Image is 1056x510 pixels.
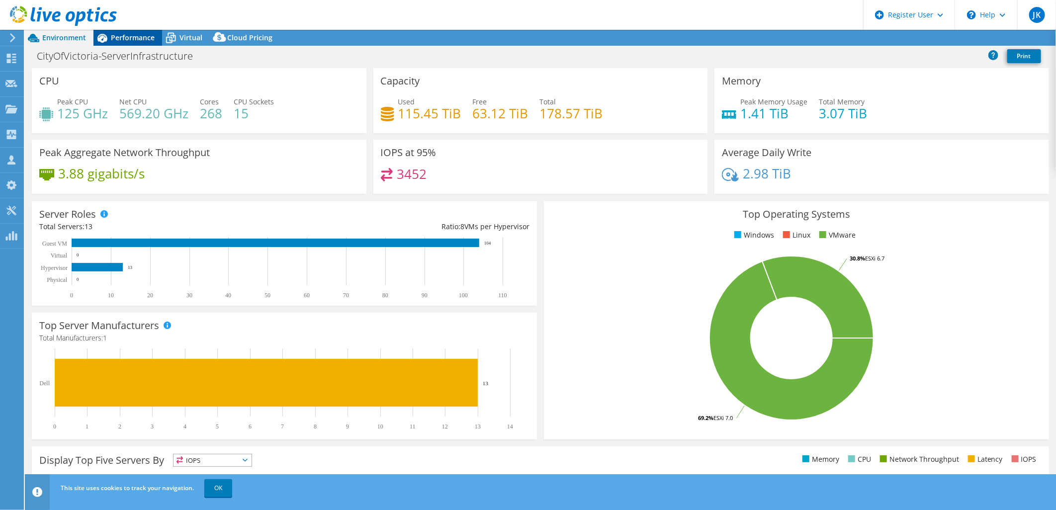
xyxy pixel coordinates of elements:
[77,277,79,282] text: 0
[151,423,154,430] text: 3
[183,423,186,430] text: 4
[39,76,59,86] h3: CPU
[86,423,88,430] text: 1
[743,168,791,179] h4: 2.98 TiB
[551,209,1042,220] h3: Top Operating Systems
[284,221,529,232] div: Ratio: VMs per Hypervisor
[61,484,194,492] span: This site uses cookies to track your navigation.
[42,33,86,42] span: Environment
[227,33,272,42] span: Cloud Pricing
[32,51,208,62] h1: CityOfVictoria-ServerInfrastructure
[174,454,252,466] span: IOPS
[459,292,468,299] text: 100
[1029,7,1045,23] span: JK
[381,147,437,158] h3: IOPS at 95%
[304,292,310,299] text: 60
[264,292,270,299] text: 50
[473,97,487,106] span: Free
[740,97,807,106] span: Peak Memory Usage
[103,333,107,342] span: 1
[819,97,865,106] span: Total Memory
[70,292,73,299] text: 0
[483,380,489,386] text: 13
[442,423,448,430] text: 12
[382,292,388,299] text: 80
[128,265,133,270] text: 13
[878,454,959,465] li: Network Throughput
[39,333,529,343] h4: Total Manufacturers:
[249,423,252,430] text: 6
[343,292,349,299] text: 70
[39,320,159,331] h3: Top Server Manufacturers
[819,108,867,119] h4: 3.07 TiB
[41,264,68,271] text: Hypervisor
[179,33,202,42] span: Virtual
[118,423,121,430] text: 2
[397,169,427,179] h4: 3452
[540,108,603,119] h4: 178.57 TiB
[422,292,428,299] text: 90
[381,76,420,86] h3: Capacity
[53,423,56,430] text: 0
[186,292,192,299] text: 30
[225,292,231,299] text: 40
[281,423,284,430] text: 7
[722,147,811,158] h3: Average Daily Write
[119,97,147,106] span: Net CPU
[498,292,507,299] text: 110
[57,108,108,119] h4: 125 GHz
[216,423,219,430] text: 5
[47,276,67,283] text: Physical
[377,423,383,430] text: 10
[111,33,155,42] span: Performance
[722,76,761,86] h3: Memory
[147,292,153,299] text: 20
[698,414,713,422] tspan: 69.2%
[507,423,513,430] text: 14
[39,221,284,232] div: Total Servers:
[234,97,274,106] span: CPU Sockets
[85,222,92,231] span: 13
[398,97,415,106] span: Used
[108,292,114,299] text: 10
[39,147,210,158] h3: Peak Aggregate Network Throughput
[39,209,96,220] h3: Server Roles
[1009,454,1037,465] li: IOPS
[42,240,67,247] text: Guest VM
[966,454,1003,465] li: Latency
[484,241,491,246] text: 104
[740,108,807,119] h4: 1.41 TiB
[200,97,219,106] span: Cores
[967,10,976,19] svg: \n
[475,423,481,430] text: 13
[58,168,145,179] h4: 3.88 gigabits/s
[200,108,222,119] h4: 268
[473,108,528,119] h4: 63.12 TiB
[346,423,349,430] text: 9
[732,230,774,241] li: Windows
[850,255,865,262] tspan: 30.8%
[57,97,88,106] span: Peak CPU
[817,230,856,241] li: VMware
[460,222,464,231] span: 8
[1007,49,1041,63] a: Print
[865,255,884,262] tspan: ESXi 6.7
[119,108,188,119] h4: 569.20 GHz
[314,423,317,430] text: 8
[800,454,839,465] li: Memory
[846,454,871,465] li: CPU
[234,108,274,119] h4: 15
[410,423,416,430] text: 11
[713,414,733,422] tspan: ESXi 7.0
[51,252,68,259] text: Virtual
[39,380,50,387] text: Dell
[781,230,810,241] li: Linux
[540,97,556,106] span: Total
[77,253,79,257] text: 0
[398,108,461,119] h4: 115.45 TiB
[204,479,232,497] a: OK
